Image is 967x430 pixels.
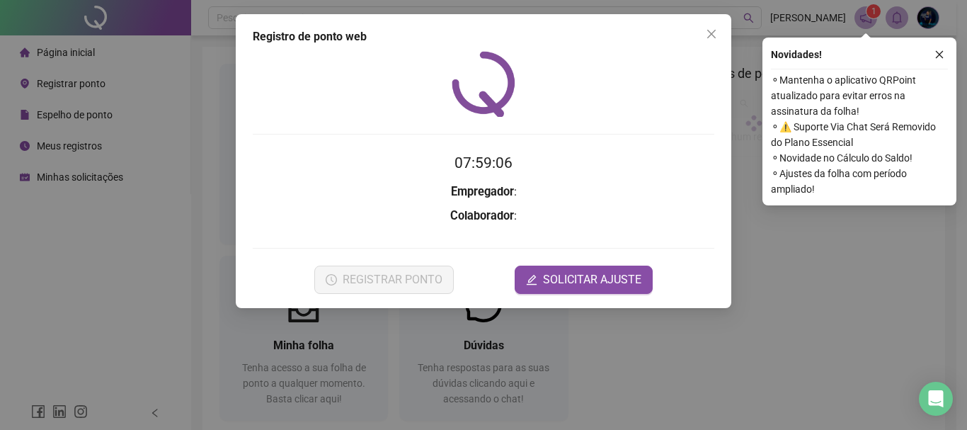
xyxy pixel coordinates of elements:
[253,183,714,201] h3: :
[771,166,948,197] span: ⚬ Ajustes da folha com período ampliado!
[771,119,948,150] span: ⚬ ⚠️ Suporte Via Chat Será Removido do Plano Essencial
[771,150,948,166] span: ⚬ Novidade no Cálculo do Saldo!
[543,271,641,288] span: SOLICITAR AJUSTE
[454,154,513,171] time: 07:59:06
[451,185,514,198] strong: Empregador
[253,28,714,45] div: Registro de ponto web
[919,382,953,416] div: Open Intercom Messenger
[452,51,515,117] img: QRPoint
[526,274,537,285] span: edit
[771,72,948,119] span: ⚬ Mantenha o aplicativo QRPoint atualizado para evitar erros na assinatura da folha!
[771,47,822,62] span: Novidades !
[314,266,454,294] button: REGISTRAR PONTO
[700,23,723,45] button: Close
[934,50,944,60] span: close
[253,207,714,225] h3: :
[450,209,514,222] strong: Colaborador
[706,28,717,40] span: close
[515,266,653,294] button: editSOLICITAR AJUSTE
